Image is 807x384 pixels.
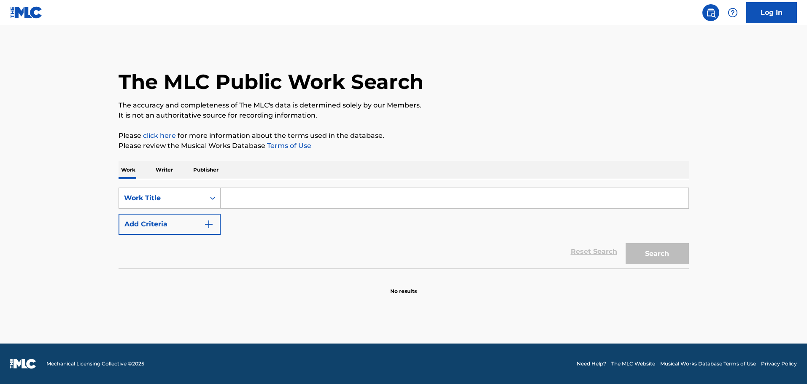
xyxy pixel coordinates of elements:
[119,69,424,94] h1: The MLC Public Work Search
[611,360,655,368] a: The MLC Website
[728,8,738,18] img: help
[204,219,214,229] img: 9d2ae6d4665cec9f34b9.svg
[119,131,689,141] p: Please for more information about the terms used in the database.
[761,360,797,368] a: Privacy Policy
[153,161,175,179] p: Writer
[706,8,716,18] img: search
[119,161,138,179] p: Work
[191,161,221,179] p: Publisher
[660,360,756,368] a: Musical Works Database Terms of Use
[124,193,200,203] div: Work Title
[765,344,807,384] iframe: Chat Widget
[119,100,689,110] p: The accuracy and completeness of The MLC's data is determined solely by our Members.
[390,277,417,295] p: No results
[577,360,606,368] a: Need Help?
[143,132,176,140] a: click here
[119,141,689,151] p: Please review the Musical Works Database
[119,188,689,269] form: Search Form
[119,110,689,121] p: It is not an authoritative source for recording information.
[10,359,36,369] img: logo
[119,214,221,235] button: Add Criteria
[702,4,719,21] a: Public Search
[10,6,43,19] img: MLC Logo
[265,142,311,150] a: Terms of Use
[746,2,797,23] a: Log In
[46,360,144,368] span: Mechanical Licensing Collective © 2025
[724,4,741,21] div: Help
